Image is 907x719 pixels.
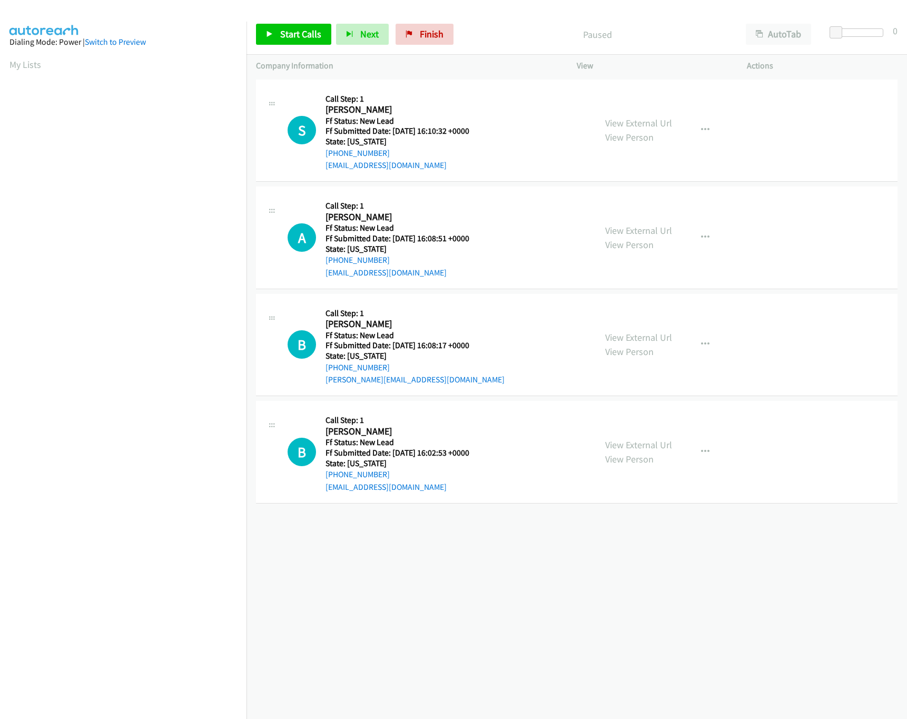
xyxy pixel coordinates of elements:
[326,126,482,136] h5: Ff Submitted Date: [DATE] 16:10:32 +0000
[288,223,316,252] div: The call is yet to be attempted
[605,439,672,451] a: View External Url
[288,438,316,466] div: The call is yet to be attempted
[605,346,654,358] a: View Person
[326,94,482,104] h5: Call Step: 1
[288,116,316,144] div: The call is yet to be attempted
[396,24,453,45] a: Finish
[326,148,390,158] a: [PHONE_NUMBER]
[326,160,447,170] a: [EMAIL_ADDRESS][DOMAIN_NAME]
[326,223,482,233] h5: Ff Status: New Lead
[893,24,898,38] div: 0
[256,60,558,72] p: Company Information
[326,318,482,330] h2: [PERSON_NAME]
[336,24,389,45] button: Next
[835,28,883,37] div: Delay between calls (in seconds)
[326,201,482,211] h5: Call Step: 1
[747,60,898,72] p: Actions
[326,482,447,492] a: [EMAIL_ADDRESS][DOMAIN_NAME]
[605,331,672,343] a: View External Url
[326,375,505,385] a: [PERSON_NAME][EMAIL_ADDRESS][DOMAIN_NAME]
[326,233,482,244] h5: Ff Submitted Date: [DATE] 16:08:51 +0000
[326,415,482,426] h5: Call Step: 1
[605,224,672,237] a: View External Url
[326,351,505,361] h5: State: [US_STATE]
[326,255,390,265] a: [PHONE_NUMBER]
[326,136,482,147] h5: State: [US_STATE]
[326,448,482,458] h5: Ff Submitted Date: [DATE] 16:02:53 +0000
[326,469,390,479] a: [PHONE_NUMBER]
[288,116,316,144] h1: S
[288,330,316,359] div: The call is yet to be attempted
[326,104,482,116] h2: [PERSON_NAME]
[326,308,505,319] h5: Call Step: 1
[256,24,331,45] a: Start Calls
[605,453,654,465] a: View Person
[326,116,482,126] h5: Ff Status: New Lead
[360,28,379,40] span: Next
[288,223,316,252] h1: A
[577,60,728,72] p: View
[9,81,247,582] iframe: Dialpad
[288,438,316,466] h1: B
[326,244,482,254] h5: State: [US_STATE]
[420,28,443,40] span: Finish
[326,458,482,469] h5: State: [US_STATE]
[288,330,316,359] h1: B
[326,426,482,438] h2: [PERSON_NAME]
[326,340,505,351] h5: Ff Submitted Date: [DATE] 16:08:17 +0000
[280,28,321,40] span: Start Calls
[326,211,482,223] h2: [PERSON_NAME]
[326,437,482,448] h5: Ff Status: New Lead
[746,24,811,45] button: AutoTab
[9,58,41,71] a: My Lists
[326,268,447,278] a: [EMAIL_ADDRESS][DOMAIN_NAME]
[9,36,237,48] div: Dialing Mode: Power |
[326,330,505,341] h5: Ff Status: New Lead
[605,117,672,129] a: View External Url
[85,37,146,47] a: Switch to Preview
[605,131,654,143] a: View Person
[326,362,390,372] a: [PHONE_NUMBER]
[468,27,727,42] p: Paused
[605,239,654,251] a: View Person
